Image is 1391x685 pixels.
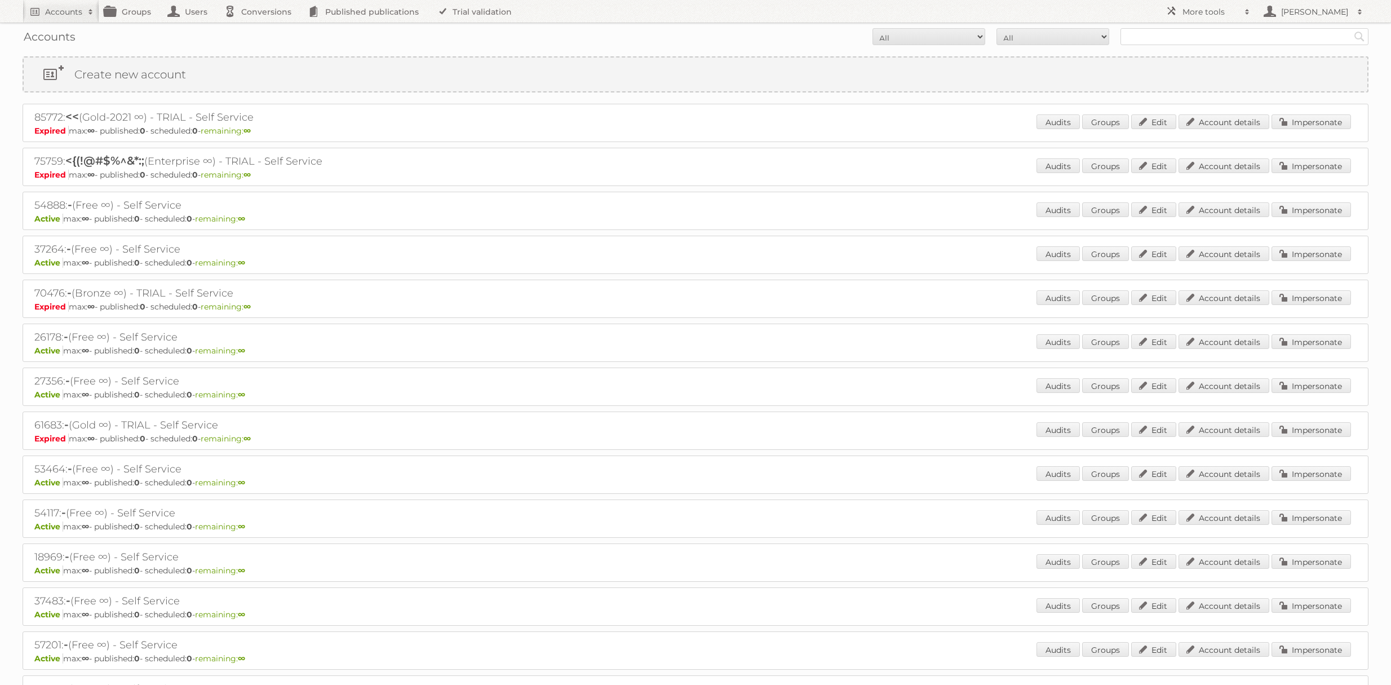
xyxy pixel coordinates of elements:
span: - [64,418,69,431]
span: - [64,330,68,343]
a: Edit [1131,246,1176,261]
span: Active [34,565,63,576]
h2: 57201: (Free ∞) - Self Service [34,638,429,652]
span: remaining: [195,609,245,620]
a: Edit [1131,290,1176,305]
span: - [65,374,70,387]
strong: ∞ [82,565,89,576]
span: - [65,550,69,563]
strong: 0 [192,302,198,312]
strong: ∞ [238,565,245,576]
strong: 0 [187,390,192,400]
a: Edit [1131,158,1176,173]
strong: 0 [140,170,145,180]
a: Edit [1131,114,1176,129]
a: Impersonate [1272,466,1351,481]
a: Groups [1082,246,1129,261]
strong: ∞ [238,346,245,356]
a: Audits [1036,466,1080,481]
a: Impersonate [1272,114,1351,129]
strong: ∞ [243,126,251,136]
p: max: - published: - scheduled: - [34,653,1357,664]
a: Impersonate [1272,158,1351,173]
strong: 0 [134,522,140,532]
h2: 37264: (Free ∞) - Self Service [34,242,429,257]
span: Active [34,653,63,664]
span: Active [34,609,63,620]
strong: 0 [140,126,145,136]
strong: ∞ [238,214,245,224]
p: max: - published: - scheduled: - [34,302,1357,312]
strong: 0 [134,653,140,664]
a: Edit [1131,466,1176,481]
a: Account details [1179,422,1269,437]
a: Impersonate [1272,554,1351,569]
span: Active [34,478,63,488]
a: Audits [1036,642,1080,657]
strong: ∞ [238,478,245,488]
span: - [61,506,66,519]
span: Active [34,346,63,356]
strong: 0 [187,346,192,356]
strong: 0 [187,258,192,268]
strong: ∞ [87,126,95,136]
span: remaining: [195,258,245,268]
span: Active [34,390,63,400]
a: Groups [1082,158,1129,173]
a: Account details [1179,642,1269,657]
strong: ∞ [238,522,245,532]
a: Account details [1179,378,1269,393]
span: remaining: [201,170,251,180]
strong: 0 [192,170,198,180]
strong: ∞ [82,478,89,488]
strong: ∞ [87,170,95,180]
a: Groups [1082,422,1129,437]
strong: 0 [192,126,198,136]
a: Impersonate [1272,290,1351,305]
a: Account details [1179,334,1269,349]
span: Active [34,258,63,268]
span: <{(!@#$%^&*:; [65,154,144,167]
p: max: - published: - scheduled: - [34,126,1357,136]
a: Audits [1036,246,1080,261]
a: Account details [1179,510,1269,525]
a: Audits [1036,202,1080,217]
a: Groups [1082,466,1129,481]
span: Active [34,522,63,532]
span: Active [34,214,63,224]
p: max: - published: - scheduled: - [34,346,1357,356]
p: max: - published: - scheduled: - [34,522,1357,532]
strong: 0 [140,434,145,444]
a: Audits [1036,290,1080,305]
strong: 0 [187,653,192,664]
a: Edit [1131,510,1176,525]
span: remaining: [201,302,251,312]
h2: 18969: (Free ∞) - Self Service [34,550,429,564]
span: Expired [34,170,69,180]
h2: 27356: (Free ∞) - Self Service [34,374,429,388]
a: Edit [1131,598,1176,613]
a: Impersonate [1272,510,1351,525]
a: Groups [1082,334,1129,349]
strong: 0 [187,522,192,532]
a: Account details [1179,290,1269,305]
span: remaining: [195,565,245,576]
a: Impersonate [1272,378,1351,393]
a: Account details [1179,554,1269,569]
strong: 0 [134,214,140,224]
p: max: - published: - scheduled: - [34,390,1357,400]
a: Edit [1131,642,1176,657]
span: - [67,242,71,255]
a: Groups [1082,378,1129,393]
strong: ∞ [82,609,89,620]
strong: ∞ [243,302,251,312]
a: Audits [1036,378,1080,393]
h2: 54117: (Free ∞) - Self Service [34,506,429,520]
strong: 0 [192,434,198,444]
p: max: - published: - scheduled: - [34,434,1357,444]
h2: Accounts [45,6,82,17]
strong: 0 [134,609,140,620]
p: max: - published: - scheduled: - [34,170,1357,180]
strong: ∞ [82,346,89,356]
a: Impersonate [1272,334,1351,349]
